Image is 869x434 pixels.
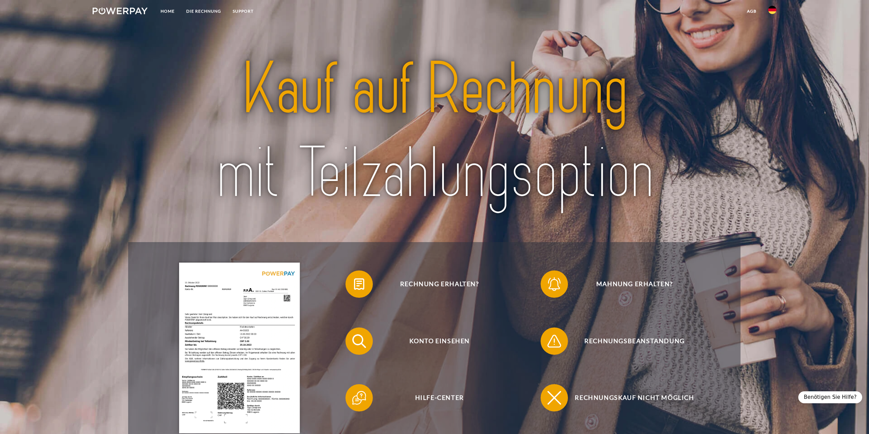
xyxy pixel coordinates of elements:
button: Rechnungsbeanstandung [541,327,718,355]
div: Benötigen Sie Hilfe? [798,391,862,403]
img: qb_close.svg [546,389,563,406]
img: single_invoice_powerpay_de.jpg [179,263,300,433]
button: Konto einsehen [345,327,523,355]
a: SUPPORT [227,5,259,17]
button: Hilfe-Center [345,384,523,411]
span: Konto einsehen [356,327,523,355]
button: Rechnungskauf nicht möglich [541,384,718,411]
a: Home [155,5,180,17]
img: qb_search.svg [351,333,368,350]
img: qb_bill.svg [351,276,368,293]
span: Rechnungsbeanstandung [551,327,718,355]
span: Mahnung erhalten? [551,270,718,298]
a: agb [741,5,762,17]
a: DIE RECHNUNG [180,5,227,17]
span: Rechnungskauf nicht möglich [551,384,718,411]
button: Mahnung erhalten? [541,270,718,298]
img: qb_warning.svg [546,333,563,350]
img: title-powerpay_de.svg [164,43,705,220]
img: de [768,6,776,14]
button: Rechnung erhalten? [345,270,523,298]
img: logo-powerpay-white.svg [93,8,148,14]
span: Rechnung erhalten? [356,270,523,298]
img: qb_bell.svg [546,276,563,293]
img: qb_help.svg [351,389,368,406]
span: Hilfe-Center [356,384,523,411]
